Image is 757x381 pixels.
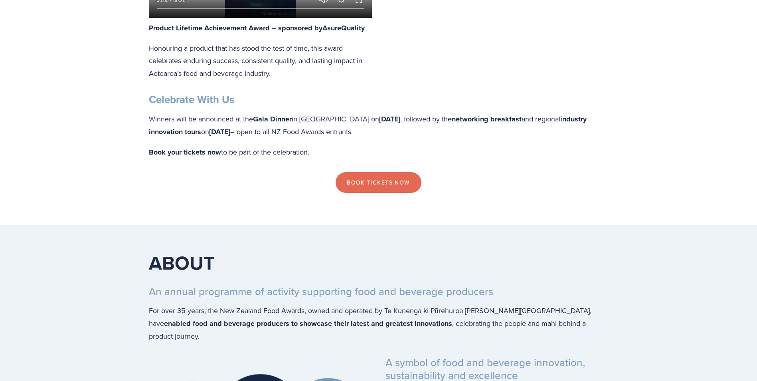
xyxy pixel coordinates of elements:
strong: enabled food and beverage producers to showcase their latest and greatest innovations [164,318,452,329]
strong: networking breakfast [452,114,522,124]
p: Winners will be announced at the in [GEOGRAPHIC_DATA] on , followed by the and regional on – open... [149,113,609,139]
h1: ABOUT [149,251,609,275]
p: For over 35 years, the New Zealand Food Awards, owned and operated by Te Kunenga ki Pūrehuroa [PE... [149,304,609,343]
p: Honouring a product that has stood the test of time, this award celebrates enduring success, cons... [149,42,372,80]
strong: Product Lifetime Achievement Award – sponsored by [149,23,322,33]
strong: Book your tickets now [149,147,221,157]
strong: [DATE] [209,127,230,137]
a: AsureQuality [322,23,365,33]
h3: An annual programme of activity supporting food and beverage producers [149,285,609,298]
p: to be part of the celebration. [149,146,609,159]
strong: industry innovation tours [149,114,589,137]
input: Seek [157,6,364,11]
a: Book Tickets now [336,172,421,193]
strong: Gala Dinner [253,114,292,124]
strong: [DATE] [379,114,400,124]
strong: Celebrate With Us [149,92,234,107]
